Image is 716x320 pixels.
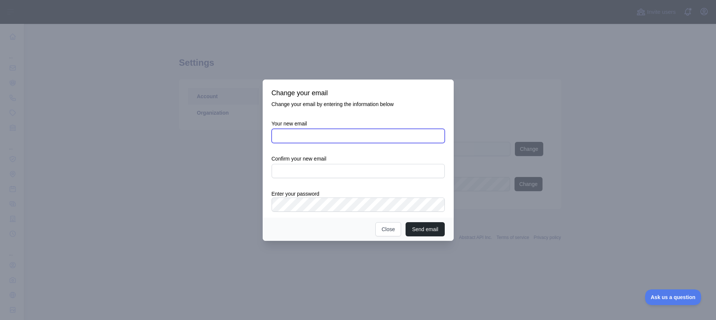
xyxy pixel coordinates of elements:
[272,100,445,108] p: Change your email by entering the information below
[272,190,445,198] label: Enter your password
[406,222,444,236] button: Send email
[272,88,445,97] h3: Change your email
[645,289,701,305] iframe: Toggle Customer Support
[272,155,445,162] label: Confirm your new email
[272,120,445,127] label: Your new email
[375,222,401,236] button: Close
